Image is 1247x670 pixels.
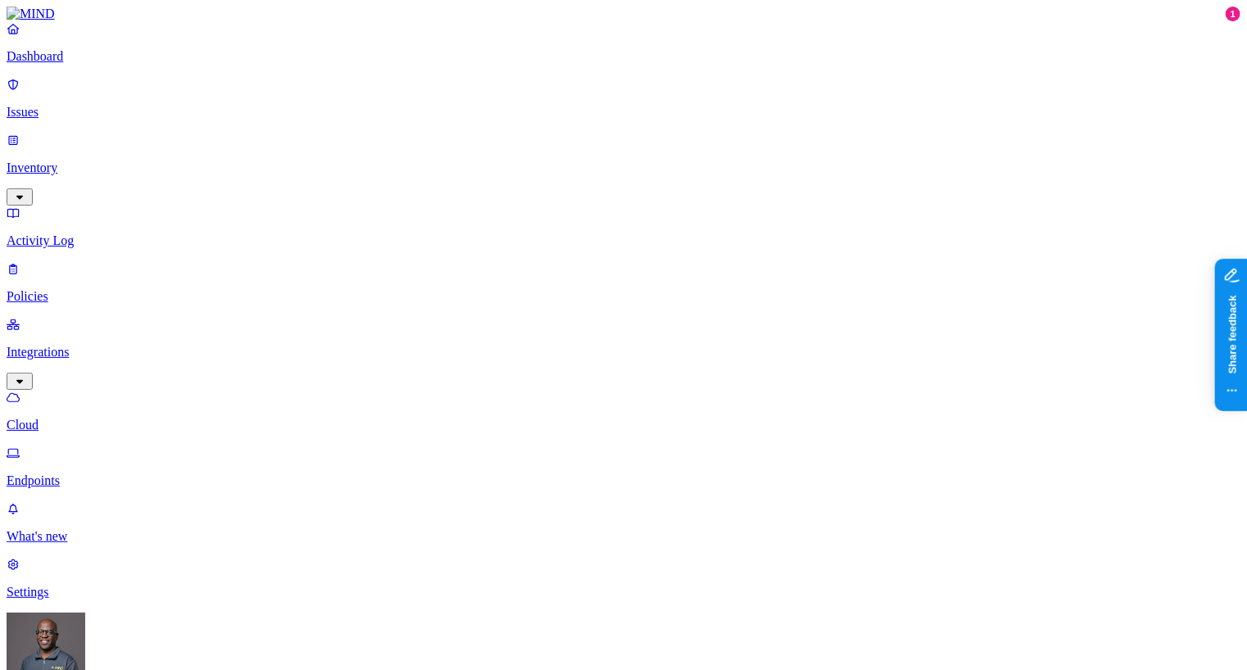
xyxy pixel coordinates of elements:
img: MIND [7,7,55,21]
p: Issues [7,105,1240,120]
p: Integrations [7,345,1240,360]
div: 1 [1226,7,1240,21]
p: Activity Log [7,233,1240,248]
a: Inventory [7,133,1240,203]
a: Policies [7,261,1240,304]
p: Cloud [7,418,1240,432]
p: What's new [7,529,1240,544]
p: Endpoints [7,473,1240,488]
a: Cloud [7,390,1240,432]
p: Inventory [7,161,1240,175]
a: What's new [7,501,1240,544]
a: Activity Log [7,206,1240,248]
a: Endpoints [7,446,1240,488]
a: Issues [7,77,1240,120]
p: Settings [7,585,1240,600]
p: Dashboard [7,49,1240,64]
a: MIND [7,7,1240,21]
p: Policies [7,289,1240,304]
a: Dashboard [7,21,1240,64]
a: Integrations [7,317,1240,387]
a: Settings [7,557,1240,600]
